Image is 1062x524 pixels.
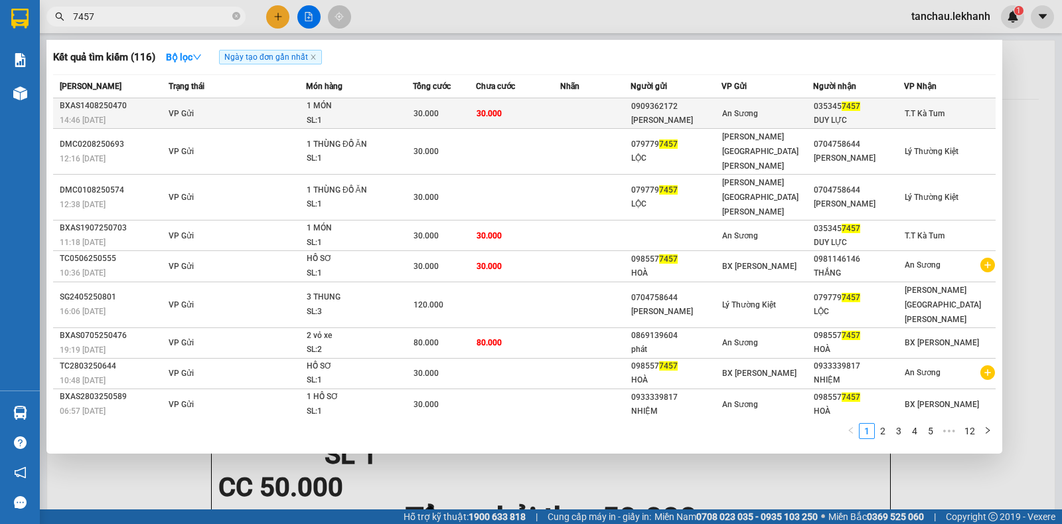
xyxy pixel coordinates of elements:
[842,102,860,111] span: 7457
[11,43,117,59] div: KHOA
[13,86,27,100] img: warehouse-icon
[891,424,906,438] a: 3
[814,114,904,128] div: DUY LỰC
[907,424,922,438] a: 4
[722,132,798,171] span: [PERSON_NAME][GEOGRAPHIC_DATA][PERSON_NAME]
[127,13,159,27] span: Nhận:
[307,343,406,357] div: SL: 2
[169,369,194,378] span: VP Gửi
[219,50,322,64] span: Ngày tạo đơn gần nhất
[722,369,796,378] span: BX [PERSON_NAME]
[842,331,860,340] span: 7457
[11,13,32,27] span: Gửi:
[631,373,721,387] div: HOÀ
[984,426,992,434] span: right
[980,258,995,272] span: plus-circle
[60,345,106,355] span: 19:19 [DATE]
[843,423,859,439] li: Previous Page
[166,52,202,62] strong: Bộ lọc
[814,266,904,280] div: THẮNG
[960,424,979,438] a: 12
[127,11,234,43] div: VP [PERSON_NAME]
[980,423,996,439] button: right
[722,338,758,347] span: An Sương
[307,359,406,374] div: HỒ SƠ
[414,109,439,118] span: 30.000
[659,254,678,264] span: 7457
[60,183,165,197] div: DMC0108250574
[414,231,439,240] span: 30.000
[814,291,904,305] div: 079779
[414,262,439,271] span: 30.000
[905,368,941,377] span: An Sương
[11,9,29,29] img: logo-vxr
[60,116,106,125] span: 14:46 [DATE]
[60,359,165,373] div: TC2803250644
[60,307,106,316] span: 16:06 [DATE]
[847,426,855,434] span: left
[814,151,904,165] div: [PERSON_NAME]
[413,82,451,91] span: Tổng cước
[477,262,502,271] span: 30.000
[307,404,406,419] div: SL: 1
[169,400,194,409] span: VP Gửi
[414,338,439,347] span: 80.000
[814,137,904,151] div: 0704758644
[192,52,202,62] span: down
[814,391,904,404] div: 098557
[631,266,721,280] div: HOÀ
[73,9,230,24] input: Tìm tên, số ĐT hoặc mã đơn
[905,109,945,118] span: T.T Kà Tum
[814,236,904,250] div: DUY LỰC
[814,252,904,266] div: 0981146146
[814,404,904,418] div: HOÀ
[169,262,194,271] span: VP Gửi
[232,11,240,23] span: close-circle
[307,197,406,212] div: SL: 1
[939,423,960,439] li: Next 5 Pages
[307,236,406,250] div: SL: 1
[631,114,721,128] div: [PERSON_NAME]
[13,53,27,67] img: solution-icon
[155,46,212,68] button: Bộ lọcdown
[60,329,165,343] div: BXAS0705250476
[60,99,165,113] div: BXAS1408250470
[631,329,721,343] div: 0869139604
[414,147,439,156] span: 30.000
[307,390,406,404] div: 1 HỒ SƠ
[14,466,27,479] span: notification
[842,393,860,402] span: 7457
[631,100,721,114] div: 0909362172
[722,300,776,309] span: Lý Thường Kiệt
[631,151,721,165] div: LỘC
[631,137,721,151] div: 079779
[631,343,721,357] div: phát
[980,365,995,380] span: plus-circle
[860,424,874,438] a: 1
[659,139,678,149] span: 7457
[169,338,194,347] span: VP Gửi
[169,147,194,156] span: VP Gửi
[939,423,960,439] span: •••
[127,59,234,78] div: 0797530530
[310,54,317,60] span: close
[125,89,143,103] span: CC :
[631,82,667,91] span: Người gửi
[307,373,406,388] div: SL: 1
[905,400,979,409] span: BX [PERSON_NAME]
[169,82,204,91] span: Trạng thái
[905,286,981,324] span: [PERSON_NAME][GEOGRAPHIC_DATA][PERSON_NAME]
[631,359,721,373] div: 098557
[814,359,904,373] div: 0933339817
[60,221,165,235] div: BXAS1907250703
[60,376,106,385] span: 10:48 [DATE]
[905,193,958,202] span: Lý Thường Kiệt
[55,12,64,21] span: search
[659,185,678,195] span: 7457
[169,300,194,309] span: VP Gửi
[477,231,502,240] span: 30.000
[169,231,194,240] span: VP Gửi
[169,193,194,202] span: VP Gửi
[307,252,406,266] div: HỒ SƠ
[11,59,117,78] div: 0937775850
